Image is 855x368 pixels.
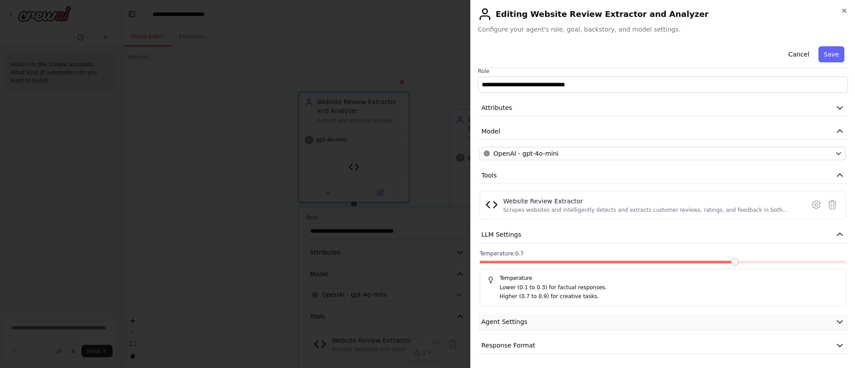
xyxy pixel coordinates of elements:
[824,197,840,213] button: Delete tool
[481,230,521,239] span: LLM Settings
[500,292,839,301] p: Higher (0.7 to 0.9) for creative tasks.
[478,7,848,21] h2: Editing Website Review Extractor and Analyzer
[481,171,497,180] span: Tools
[480,250,524,257] span: Temperature: 0.7
[783,46,814,62] button: Cancel
[500,283,839,292] p: Lower (0.1 to 0.3) for factual responses.
[481,341,535,350] span: Response Format
[481,103,512,112] span: Attributes
[503,206,799,214] div: Scrapes websites and intelligently detects and extracts customer reviews, ratings, and feedback i...
[478,226,848,243] button: LLM Settings
[478,68,848,75] label: Role
[808,197,824,213] button: Configure tool
[478,25,848,34] span: Configure your agent's role, goal, backstory, and model settings.
[487,275,839,282] h5: Temperature
[818,46,844,62] button: Save
[481,317,527,326] span: Agent Settings
[493,149,558,158] span: OpenAI - gpt-4o-mini
[478,167,848,184] button: Tools
[480,147,846,160] button: OpenAI - gpt-4o-mini
[503,197,799,206] div: Website Review Extractor
[481,127,500,136] span: Model
[478,314,848,330] button: Agent Settings
[478,123,848,140] button: Model
[478,337,848,354] button: Response Format
[485,198,498,211] img: Website Review Extractor
[478,100,848,116] button: Attributes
